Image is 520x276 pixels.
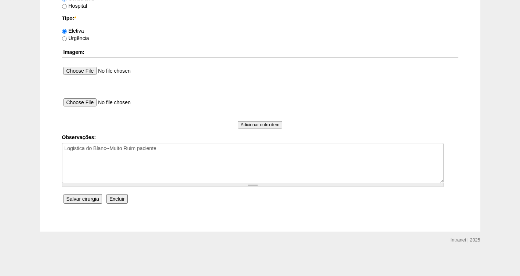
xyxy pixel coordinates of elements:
label: Urgência [62,35,89,41]
label: Observações: [62,134,458,141]
input: Eletiva [62,29,67,34]
span: Este campo é obrigatório. [74,15,76,21]
div: Intranet | 2025 [451,236,480,244]
input: Adicionar outro item [238,121,283,128]
input: Salvar cirurgia [63,194,102,204]
th: Imagem: [62,47,458,58]
label: Tipo: [62,15,458,22]
textarea: Logistica do Blanc--Muito Ruim paciente [62,143,444,183]
label: Eletiva [62,28,84,34]
label: Hospital [62,3,87,9]
input: Excluir [106,194,128,204]
input: Urgência [62,36,67,41]
input: Hospital [62,4,67,9]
